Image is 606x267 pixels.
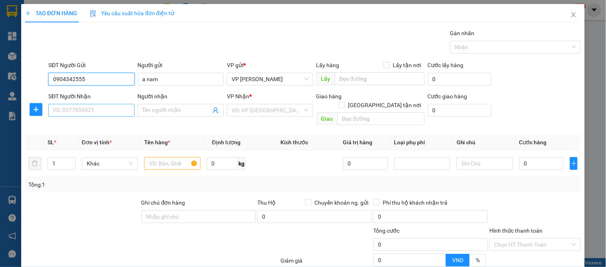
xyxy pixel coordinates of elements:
[25,10,31,16] span: plus
[570,12,577,18] span: close
[101,44,147,52] span: VI1208251513
[30,103,42,116] button: plus
[380,198,451,207] span: Phí thu hộ khách nhận trả
[489,227,542,234] label: Hình thức thanh toán
[25,10,77,16] span: TẠO ĐƠN HÀNG
[570,157,577,170] button: plus
[28,157,41,170] button: delete
[138,61,224,70] div: Người gửi
[227,93,249,100] span: VP Nhận
[345,101,425,110] span: [GEOGRAPHIC_DATA] tận nơi
[428,73,492,86] input: Cước lấy hàng
[31,34,97,55] span: [GEOGRAPHIC_DATA], [GEOGRAPHIC_DATA] ↔ [GEOGRAPHIC_DATA]
[90,10,174,16] span: Yêu cầu xuất hóa đơn điện tử
[450,30,475,36] label: Gán nhãn
[141,199,185,206] label: Ghi chú đơn hàng
[212,139,240,145] span: Định lượng
[257,199,276,206] span: Thu Hộ
[453,135,516,150] th: Ghi chú
[213,107,219,114] span: user-add
[280,139,308,145] span: Kích thước
[519,139,547,145] span: Cước hàng
[338,112,425,125] input: Dọc đường
[141,210,256,223] input: Ghi chú đơn hàng
[48,61,134,70] div: SĐT Người Gửi
[316,93,342,100] span: Giao hàng
[452,257,463,263] span: VND
[32,57,97,65] strong: PHIẾU GỬI HÀNG
[428,93,467,100] label: Cước giao hàng
[144,157,200,170] input: VD: Bàn, Ghế
[316,72,335,85] span: Lấy
[90,10,96,17] img: icon
[335,72,425,85] input: Dọc đường
[28,180,234,189] div: Tổng: 1
[87,157,133,169] span: Khác
[316,112,338,125] span: Giao
[343,139,373,145] span: Giá trị hàng
[138,92,224,101] div: Người nhận
[570,160,577,167] span: plus
[82,139,112,145] span: Đơn vị tính
[390,61,425,70] span: Lấy tận nơi
[232,73,308,85] span: VP GIA LÂM
[374,227,400,234] span: Tổng cước
[30,106,42,113] span: plus
[48,139,54,145] span: SL
[48,92,134,101] div: SĐT Người Nhận
[457,157,513,170] input: Ghi Chú
[144,139,170,145] span: Tên hàng
[238,157,246,170] span: kg
[476,257,480,263] span: %
[4,24,28,64] img: logo
[312,198,372,207] span: Chuyển khoản ng. gửi
[343,157,388,170] input: 0
[428,104,492,117] input: Cước giao hàng
[391,135,453,150] th: Loại phụ phí
[428,62,464,68] label: Cước lấy hàng
[227,61,313,70] div: VP gửi
[316,62,340,68] span: Lấy hàng
[562,4,585,26] button: Close
[36,6,93,32] strong: CHUYỂN PHÁT NHANH AN PHÚ QUÝ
